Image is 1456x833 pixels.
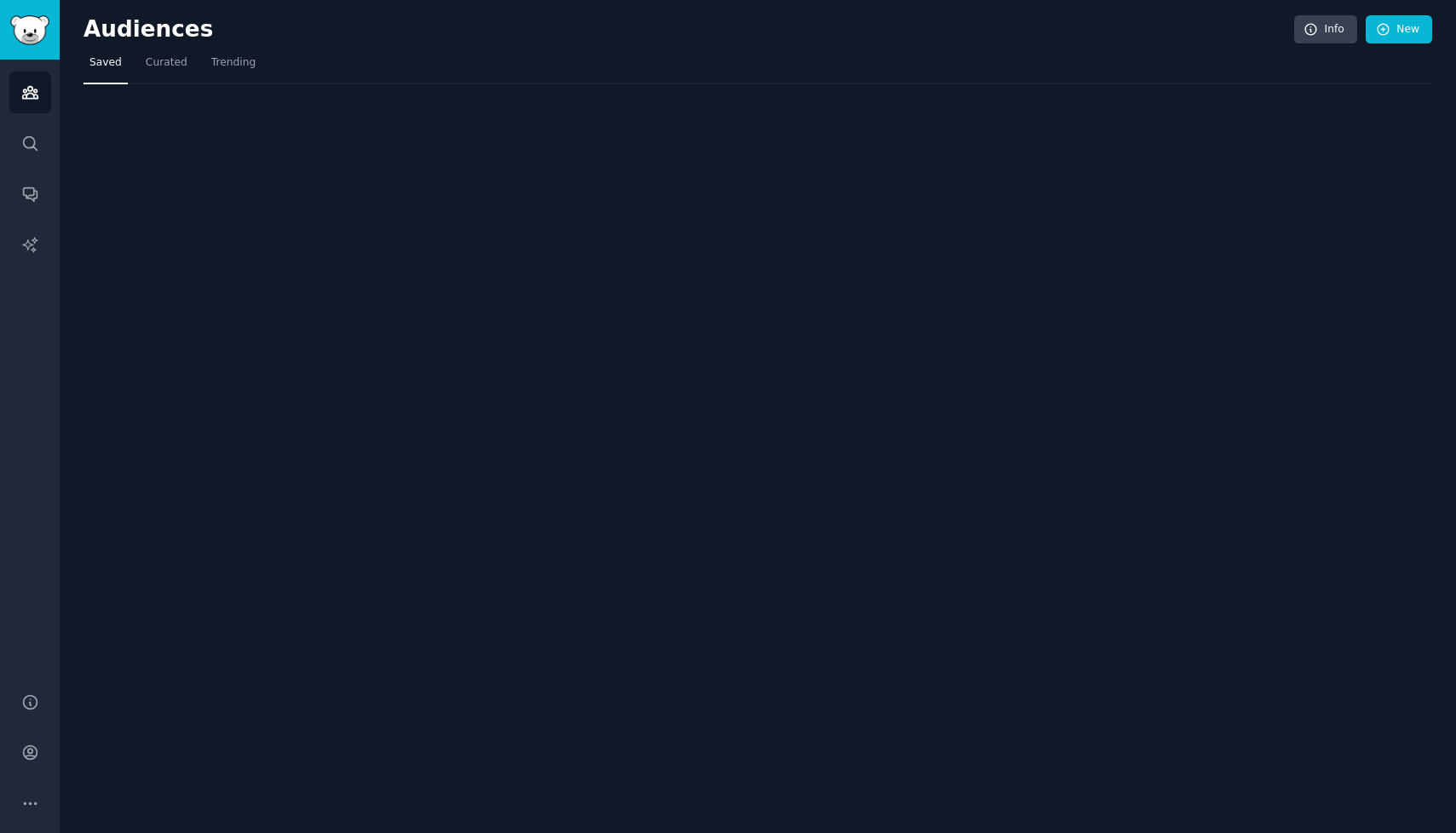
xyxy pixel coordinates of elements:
h2: Audiences [83,16,1294,43]
a: New [1366,15,1432,44]
span: Curated [146,55,187,71]
a: Trending [205,49,262,84]
img: GummySearch logo [10,15,49,45]
a: Info [1294,15,1357,44]
a: Curated [140,49,193,84]
a: Saved [83,49,128,84]
span: Trending [211,55,256,71]
span: Saved [89,55,122,71]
